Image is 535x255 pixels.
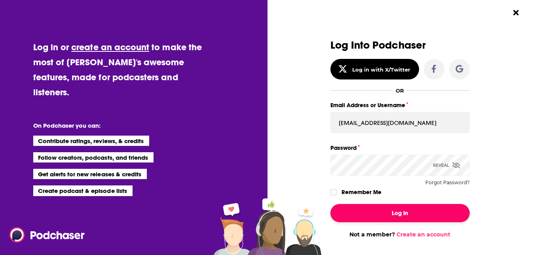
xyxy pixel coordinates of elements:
div: Reveal [433,155,460,176]
button: Log In [330,204,470,222]
h3: Log Into Podchaser [330,40,470,51]
label: Remember Me [341,187,381,197]
label: Password [330,143,470,153]
button: Log in with X/Twitter [330,59,419,79]
li: Create podcast & episode lists [33,185,133,196]
li: Follow creators, podcasts, and friends [33,152,154,162]
a: Create an account [397,231,450,238]
img: Podchaser - Follow, Share and Rate Podcasts [9,227,85,242]
div: Log in with X/Twitter [352,66,410,73]
li: On Podchaser you can: [33,122,192,129]
button: Close Button [508,5,524,20]
a: create an account [71,42,149,53]
button: Forgot Password? [425,180,470,185]
li: Get alerts for new releases & credits [33,169,147,179]
li: Contribute ratings, reviews, & credits [33,136,150,146]
div: OR [396,87,404,94]
div: Not a member? [330,231,470,238]
label: Email Address or Username [330,100,470,110]
input: Email Address or Username [330,112,470,133]
a: Podchaser - Follow, Share and Rate Podcasts [9,227,79,242]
